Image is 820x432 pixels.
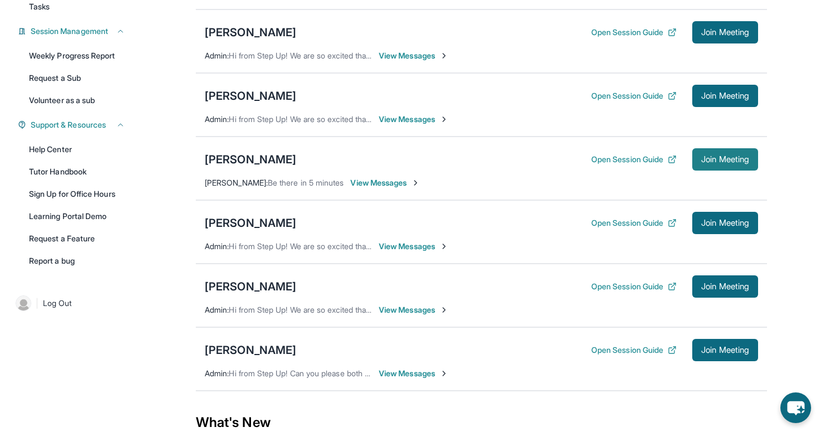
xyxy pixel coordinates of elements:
span: View Messages [379,368,448,379]
button: Open Session Guide [591,27,677,38]
a: Help Center [22,139,132,159]
a: Learning Portal Demo [22,206,132,226]
span: View Messages [379,50,448,61]
span: Session Management [31,26,108,37]
button: Join Meeting [692,148,758,171]
button: Join Meeting [692,275,758,298]
span: View Messages [350,177,420,188]
span: Log Out [43,298,72,309]
span: Admin : [205,368,229,378]
span: Admin : [205,305,229,314]
span: Join Meeting [701,220,749,226]
button: Open Session Guide [591,217,677,229]
button: Join Meeting [692,212,758,234]
span: Tasks [29,1,50,12]
span: Admin : [205,114,229,124]
span: Join Meeting [701,29,749,36]
button: Session Management [26,26,125,37]
span: | [36,297,38,310]
button: Join Meeting [692,339,758,361]
div: [PERSON_NAME] [205,279,296,294]
div: [PERSON_NAME] [205,342,296,358]
a: Tutor Handbook [22,162,132,182]
span: Join Meeting [701,283,749,290]
span: Join Meeting [701,347,749,353]
span: Admin : [205,241,229,251]
span: [PERSON_NAME] : [205,178,268,187]
img: Chevron-Right [440,51,448,60]
img: Chevron-Right [440,305,448,314]
a: |Log Out [11,291,132,315]
a: Report a bug [22,251,132,271]
button: Open Session Guide [591,154,677,165]
span: Admin : [205,51,229,60]
span: View Messages [379,241,448,252]
a: Request a Feature [22,229,132,249]
a: Volunteer as a sub [22,90,132,110]
button: Open Session Guide [591,281,677,292]
div: [PERSON_NAME] [205,25,296,40]
a: Sign Up for Office Hours [22,184,132,204]
span: Be there in 5 minutes [268,178,344,187]
img: user-img [16,295,31,311]
div: [PERSON_NAME] [205,152,296,167]
img: Chevron-Right [440,242,448,251]
div: [PERSON_NAME] [205,215,296,231]
span: Join Meeting [701,156,749,163]
img: Chevron-Right [440,115,448,124]
span: Support & Resources [31,119,106,130]
button: Join Meeting [692,21,758,43]
img: Chevron-Right [440,369,448,378]
span: View Messages [379,114,448,125]
a: Request a Sub [22,68,132,88]
div: [PERSON_NAME] [205,88,296,104]
span: Join Meeting [701,93,749,99]
button: Open Session Guide [591,344,677,356]
a: Weekly Progress Report [22,46,132,66]
button: Open Session Guide [591,90,677,101]
img: Chevron-Right [411,178,420,187]
button: Support & Resources [26,119,125,130]
button: chat-button [780,392,811,423]
button: Join Meeting [692,85,758,107]
span: View Messages [379,304,448,315]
